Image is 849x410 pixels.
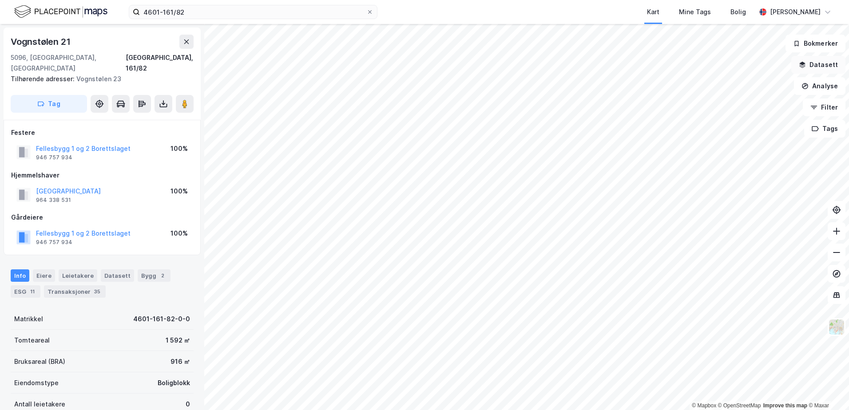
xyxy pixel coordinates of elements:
div: Mine Tags [679,7,711,17]
input: Søk på adresse, matrikkel, gårdeiere, leietakere eller personer [140,5,366,19]
div: 1 592 ㎡ [166,335,190,346]
div: Datasett [101,269,134,282]
div: [GEOGRAPHIC_DATA], 161/82 [126,52,194,74]
div: Info [11,269,29,282]
div: 2 [158,271,167,280]
div: 35 [92,287,102,296]
div: Festere [11,127,193,138]
div: 0 [186,399,190,410]
div: 11 [28,287,37,296]
a: Improve this map [763,402,807,409]
div: Antall leietakere [14,399,65,410]
img: logo.f888ab2527a4732fd821a326f86c7f29.svg [14,4,107,20]
div: [PERSON_NAME] [770,7,821,17]
div: Vognstølen 21 [11,35,72,49]
div: 946 757 934 [36,239,72,246]
div: Leietakere [59,269,97,282]
a: OpenStreetMap [718,402,761,409]
a: Mapbox [692,402,716,409]
iframe: Chat Widget [805,367,849,410]
div: ESG [11,285,40,298]
div: Bolig [730,7,746,17]
div: 100% [171,143,188,154]
div: Eiendomstype [14,378,59,388]
div: Matrikkel [14,314,43,324]
div: Bygg [138,269,171,282]
button: Tags [804,120,845,138]
div: 964 338 531 [36,197,71,204]
div: Boligblokk [158,378,190,388]
div: Transaksjoner [44,285,106,298]
button: Tag [11,95,87,113]
div: 5096, [GEOGRAPHIC_DATA], [GEOGRAPHIC_DATA] [11,52,126,74]
div: Eiere [33,269,55,282]
span: Tilhørende adresser: [11,75,76,83]
img: Z [828,319,845,335]
div: Kontrollprogram for chat [805,367,849,410]
div: 100% [171,228,188,239]
div: Tomteareal [14,335,50,346]
button: Analyse [794,77,845,95]
div: Gårdeiere [11,212,193,223]
div: 4601-161-82-0-0 [133,314,190,324]
div: Bruksareal (BRA) [14,356,65,367]
div: Kart [647,7,659,17]
div: 100% [171,186,188,197]
button: Filter [803,99,845,116]
div: 946 757 934 [36,154,72,161]
div: Vognstølen 23 [11,74,186,84]
button: Datasett [791,56,845,74]
button: Bokmerker [786,35,845,52]
div: Hjemmelshaver [11,170,193,181]
div: 916 ㎡ [171,356,190,367]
